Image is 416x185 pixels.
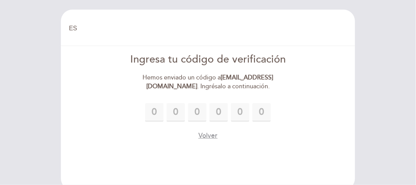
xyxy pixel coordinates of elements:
[198,131,218,140] button: Volver
[188,103,206,122] input: 0
[210,103,228,122] input: 0
[120,52,296,67] div: Ingresa tu código de verificación
[145,103,164,122] input: 0
[231,103,249,122] input: 0
[167,103,185,122] input: 0
[252,103,271,122] input: 0
[146,74,274,90] strong: [EMAIL_ADDRESS][DOMAIN_NAME]
[120,73,296,91] div: Hemos enviado un código a . Ingrésalo a continuación.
